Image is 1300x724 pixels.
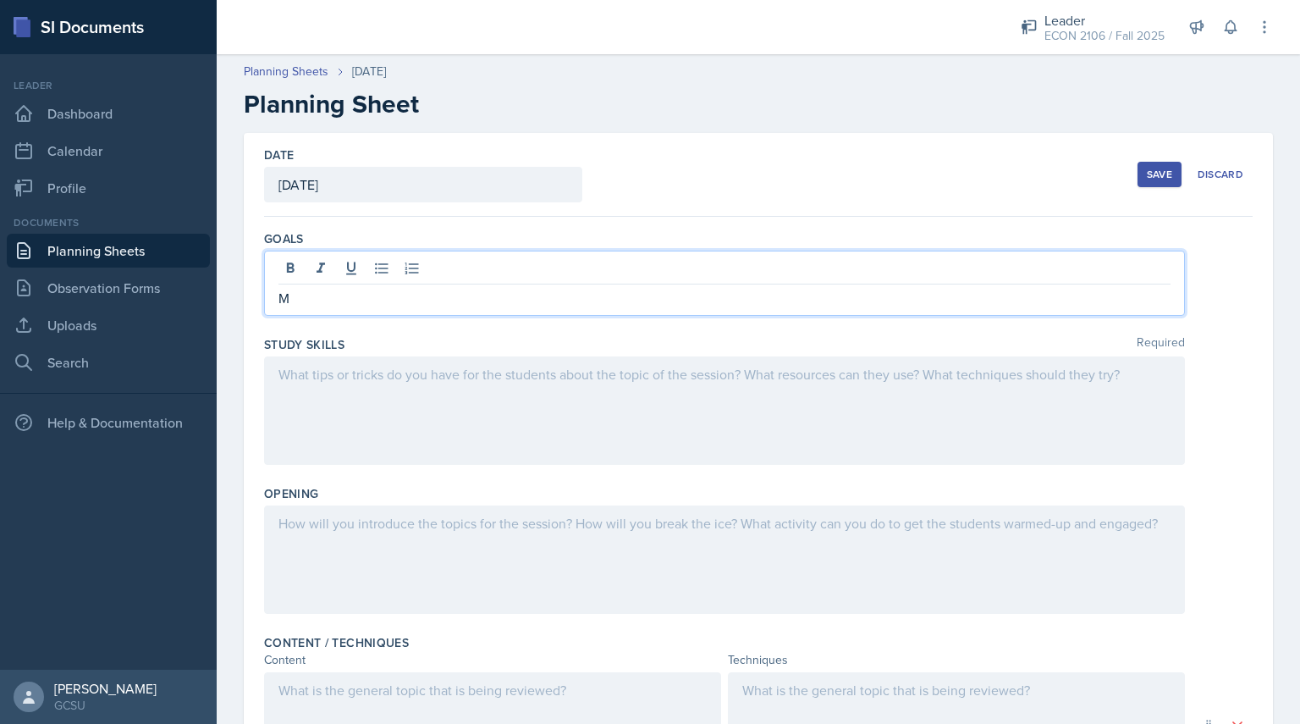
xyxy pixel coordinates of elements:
label: Opening [264,485,318,502]
div: Leader [1044,10,1165,30]
div: Discard [1198,168,1243,181]
a: Dashboard [7,97,210,130]
label: Goals [264,230,304,247]
p: M [278,288,1171,308]
button: Save [1137,162,1182,187]
label: Study Skills [264,336,344,353]
div: Documents [7,215,210,230]
div: Save [1147,168,1172,181]
a: Uploads [7,308,210,342]
div: [PERSON_NAME] [54,680,157,697]
span: Required [1137,336,1185,353]
a: Planning Sheets [7,234,210,268]
div: Techniques [728,651,1185,669]
a: Observation Forms [7,271,210,305]
div: Leader [7,78,210,93]
a: Calendar [7,134,210,168]
div: [DATE] [352,63,386,80]
label: Content / Techniques [264,634,409,651]
h2: Planning Sheet [244,89,1273,119]
div: ECON 2106 / Fall 2025 [1044,27,1165,45]
button: Discard [1188,162,1253,187]
a: Planning Sheets [244,63,328,80]
div: Content [264,651,721,669]
a: Search [7,345,210,379]
div: Help & Documentation [7,406,210,439]
div: GCSU [54,697,157,714]
a: Profile [7,171,210,205]
label: Date [264,146,294,163]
